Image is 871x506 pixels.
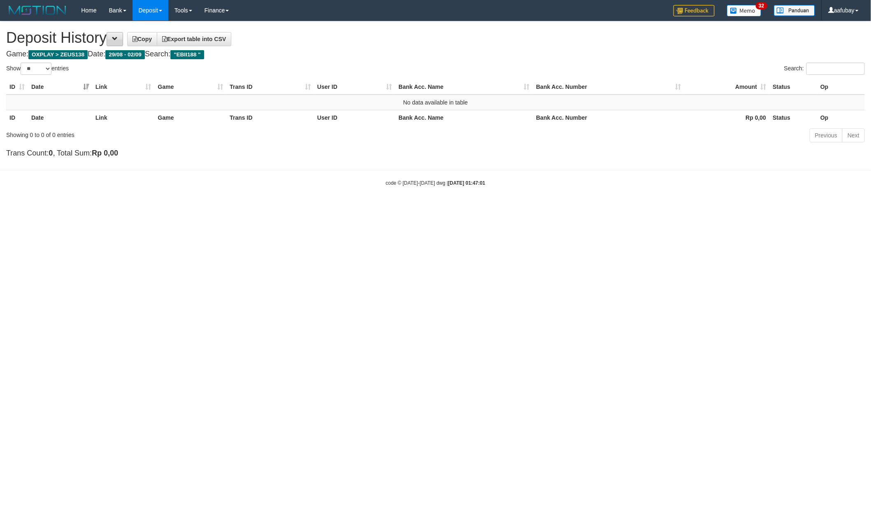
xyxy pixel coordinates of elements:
[226,110,314,125] th: Trans ID
[92,110,155,125] th: Link
[154,110,226,125] th: Game
[817,110,865,125] th: Op
[746,114,766,121] strong: Rp 0,00
[842,128,865,142] a: Next
[28,79,92,95] th: Date: activate to sort column ascending
[685,79,770,95] th: Amount: activate to sort column ascending
[395,110,533,125] th: Bank Acc. Name
[6,63,69,75] label: Show entries
[395,79,533,95] th: Bank Acc. Name: activate to sort column ascending
[727,5,762,16] img: Button%20Memo.svg
[314,79,396,95] th: User ID: activate to sort column ascending
[673,5,715,16] img: Feedback.jpg
[157,32,231,46] a: Export table into CSV
[533,79,685,95] th: Bank Acc. Number: activate to sort column ascending
[28,110,92,125] th: Date
[28,50,88,59] span: OXPLAY > ZEUS138
[6,30,865,46] h1: Deposit History
[769,110,817,125] th: Status
[806,63,865,75] input: Search:
[49,149,53,157] strong: 0
[92,79,155,95] th: Link: activate to sort column ascending
[810,128,843,142] a: Previous
[6,128,357,139] div: Showing 0 to 0 of 0 entries
[226,79,314,95] th: Trans ID: activate to sort column ascending
[6,4,69,16] img: MOTION_logo.png
[448,180,485,186] strong: [DATE] 01:47:01
[105,50,145,59] span: 29/08 - 02/09
[92,149,118,157] strong: Rp 0,00
[756,2,767,9] span: 32
[170,50,204,59] span: "EBII188 "
[314,110,396,125] th: User ID
[784,63,865,75] label: Search:
[6,110,28,125] th: ID
[6,50,865,58] h4: Game: Date: Search:
[817,79,865,95] th: Op
[6,79,28,95] th: ID: activate to sort column ascending
[6,149,865,158] h4: Trans Count: , Total Sum:
[533,110,685,125] th: Bank Acc. Number
[769,79,817,95] th: Status
[127,32,157,46] a: Copy
[774,5,815,16] img: panduan.png
[6,95,865,110] td: No data available in table
[133,36,152,42] span: Copy
[386,180,485,186] small: code © [DATE]-[DATE] dwg |
[154,79,226,95] th: Game: activate to sort column ascending
[21,63,51,75] select: Showentries
[162,36,226,42] span: Export table into CSV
